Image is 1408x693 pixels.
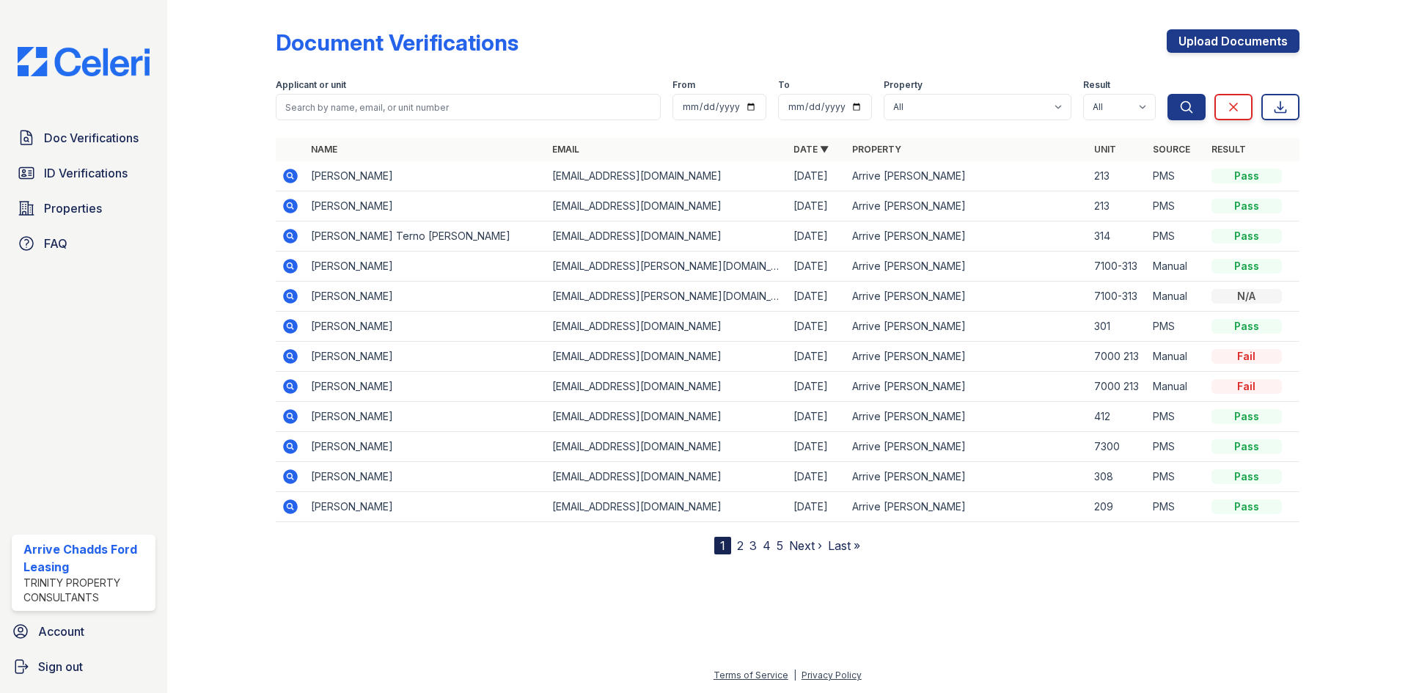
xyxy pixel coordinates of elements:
div: Pass [1211,229,1282,243]
label: To [778,79,790,91]
a: Unit [1094,144,1116,155]
div: Trinity Property Consultants [23,576,150,605]
div: Pass [1211,169,1282,183]
td: Arrive [PERSON_NAME] [846,432,1088,462]
td: 7100-313 [1088,282,1147,312]
td: [DATE] [788,282,846,312]
a: Terms of Service [714,670,788,681]
div: | [793,670,796,681]
td: [EMAIL_ADDRESS][DOMAIN_NAME] [546,191,788,221]
td: [DATE] [788,462,846,492]
div: Pass [1211,499,1282,514]
td: [EMAIL_ADDRESS][DOMAIN_NAME] [546,372,788,402]
div: Pass [1211,439,1282,454]
td: Arrive [PERSON_NAME] [846,492,1088,522]
td: [PERSON_NAME] [305,462,546,492]
td: PMS [1147,402,1206,432]
span: FAQ [44,235,67,252]
div: 1 [714,537,731,554]
td: [PERSON_NAME] [305,312,546,342]
a: Next › [789,538,822,553]
td: [EMAIL_ADDRESS][PERSON_NAME][DOMAIN_NAME] [546,282,788,312]
td: [PERSON_NAME] [305,252,546,282]
td: [PERSON_NAME] [305,372,546,402]
div: Fail [1211,349,1282,364]
input: Search by name, email, or unit number [276,94,661,120]
a: Property [852,144,901,155]
td: Arrive [PERSON_NAME] [846,191,1088,221]
span: Doc Verifications [44,129,139,147]
td: Manual [1147,252,1206,282]
td: PMS [1147,221,1206,252]
div: Pass [1211,259,1282,274]
a: Doc Verifications [12,123,155,153]
td: 308 [1088,462,1147,492]
td: Manual [1147,342,1206,372]
td: PMS [1147,492,1206,522]
td: [PERSON_NAME] [305,432,546,462]
td: Arrive [PERSON_NAME] [846,161,1088,191]
td: [PERSON_NAME] [305,161,546,191]
td: PMS [1147,312,1206,342]
div: Pass [1211,199,1282,213]
td: Arrive [PERSON_NAME] [846,252,1088,282]
div: N/A [1211,289,1282,304]
div: Fail [1211,379,1282,394]
td: PMS [1147,432,1206,462]
td: [EMAIL_ADDRESS][DOMAIN_NAME] [546,312,788,342]
td: [DATE] [788,492,846,522]
td: [DATE] [788,312,846,342]
a: Account [6,617,161,646]
a: Sign out [6,652,161,681]
td: [DATE] [788,252,846,282]
td: Manual [1147,372,1206,402]
a: Upload Documents [1167,29,1299,53]
td: [EMAIL_ADDRESS][PERSON_NAME][DOMAIN_NAME] [546,252,788,282]
td: [PERSON_NAME] [305,492,546,522]
span: Account [38,623,84,640]
td: [DATE] [788,221,846,252]
label: Applicant or unit [276,79,346,91]
td: [EMAIL_ADDRESS][DOMAIN_NAME] [546,432,788,462]
td: Arrive [PERSON_NAME] [846,312,1088,342]
td: PMS [1147,161,1206,191]
td: 7100-313 [1088,252,1147,282]
div: Pass [1211,469,1282,484]
td: [DATE] [788,432,846,462]
td: 213 [1088,161,1147,191]
td: Arrive [PERSON_NAME] [846,462,1088,492]
td: [DATE] [788,372,846,402]
td: Arrive [PERSON_NAME] [846,282,1088,312]
td: 314 [1088,221,1147,252]
td: [DATE] [788,402,846,432]
td: Arrive [PERSON_NAME] [846,342,1088,372]
div: Pass [1211,409,1282,424]
a: Email [552,144,579,155]
td: [EMAIL_ADDRESS][DOMAIN_NAME] [546,402,788,432]
td: [PERSON_NAME] [305,191,546,221]
span: ID Verifications [44,164,128,182]
td: 7000 213 [1088,372,1147,402]
label: Result [1083,79,1110,91]
a: 3 [749,538,757,553]
td: [PERSON_NAME] [305,342,546,372]
td: [DATE] [788,342,846,372]
td: [EMAIL_ADDRESS][DOMAIN_NAME] [546,161,788,191]
span: Sign out [38,658,83,675]
td: Manual [1147,282,1206,312]
td: [DATE] [788,161,846,191]
td: [PERSON_NAME] [305,282,546,312]
a: 5 [777,538,783,553]
a: Result [1211,144,1246,155]
a: Last » [828,538,860,553]
div: Arrive Chadds Ford Leasing [23,540,150,576]
div: Document Verifications [276,29,518,56]
img: CE_Logo_Blue-a8612792a0a2168367f1c8372b55b34899dd931a85d93a1a3d3e32e68fde9ad4.png [6,47,161,76]
td: [EMAIL_ADDRESS][DOMAIN_NAME] [546,492,788,522]
td: 209 [1088,492,1147,522]
a: Source [1153,144,1190,155]
a: Privacy Policy [802,670,862,681]
td: [EMAIL_ADDRESS][DOMAIN_NAME] [546,342,788,372]
td: 213 [1088,191,1147,221]
a: Date ▼ [793,144,829,155]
